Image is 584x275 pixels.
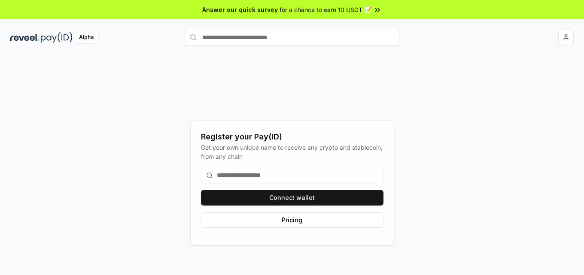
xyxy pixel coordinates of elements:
img: reveel_dark [10,32,39,43]
span: for a chance to earn 10 USDT 📝 [280,5,371,14]
img: pay_id [41,32,73,43]
button: Connect wallet [201,190,383,205]
div: Alpha [74,32,98,43]
div: Get your own unique name to receive any crypto and stablecoin, from any chain [201,143,383,161]
span: Answer our quick survey [202,5,278,14]
div: Register your Pay(ID) [201,131,383,143]
button: Pricing [201,212,383,228]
